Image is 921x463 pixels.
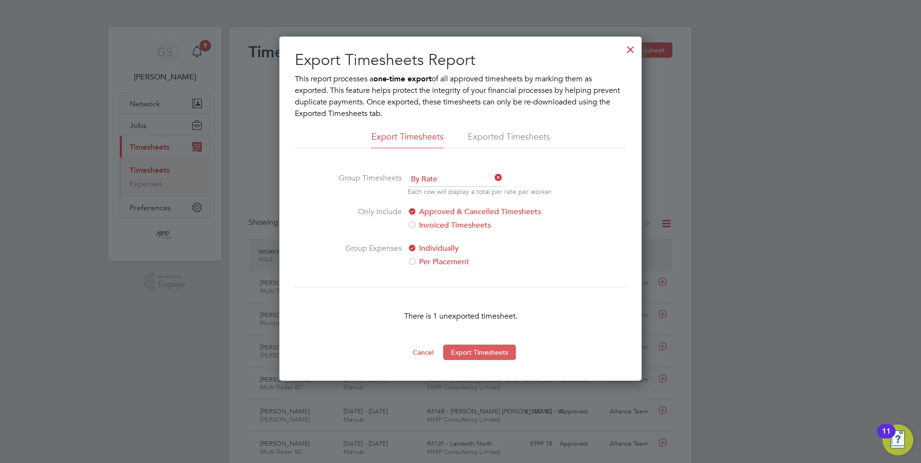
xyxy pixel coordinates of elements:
[408,256,569,268] label: Per Placement
[408,243,569,254] label: Individually
[408,172,502,187] span: By Rate
[295,310,626,322] p: There is 1 unexported timesheet.
[295,73,626,119] p: This report processes a of all approved timesheets by marking them as exported. This feature help...
[443,345,516,360] button: Export Timesheets
[329,172,402,194] label: Group Timesheets
[408,206,569,218] label: Approved & Cancelled Timesheets
[373,74,432,83] b: one-time export
[882,431,891,444] div: 11
[408,187,552,196] p: Each row will display a total per rate per worker
[329,206,402,231] label: Only Include
[295,50,626,70] h2: Export Timesheets Report
[405,345,441,360] button: Cancel
[408,219,569,231] label: Invoiced Timesheets
[468,131,550,148] li: Exported Timesheets
[329,243,402,268] label: Group Expenses
[371,131,444,148] li: Export Timesheets
[882,424,913,455] button: Open Resource Center, 11 new notifications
